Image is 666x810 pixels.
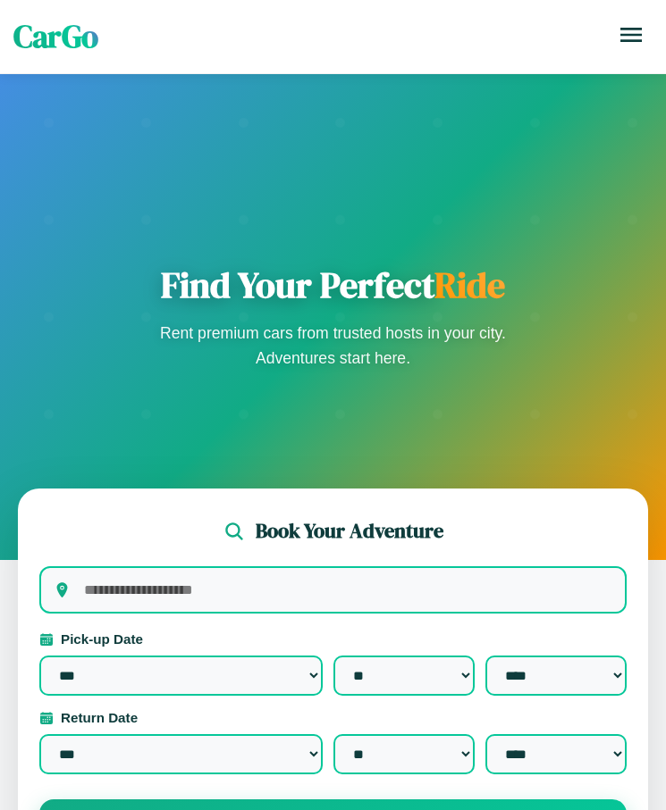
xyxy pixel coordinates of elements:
span: Ride [434,261,505,309]
h2: Book Your Adventure [256,517,443,545]
span: CarGo [13,15,98,58]
h1: Find Your Perfect [155,263,512,306]
label: Return Date [39,710,627,725]
p: Rent premium cars from trusted hosts in your city. Adventures start here. [155,321,512,371]
label: Pick-up Date [39,631,627,647]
